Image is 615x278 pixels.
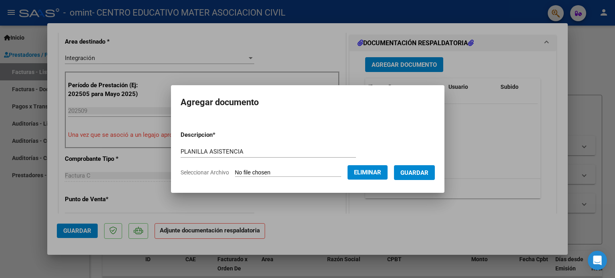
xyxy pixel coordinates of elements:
[348,165,388,180] button: Eliminar
[181,169,229,176] span: Seleccionar Archivo
[394,165,435,180] button: Guardar
[400,169,428,176] span: Guardar
[181,130,257,140] p: Descripcion
[181,95,435,110] h2: Agregar documento
[354,169,381,176] span: Eliminar
[588,251,607,270] div: Open Intercom Messenger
